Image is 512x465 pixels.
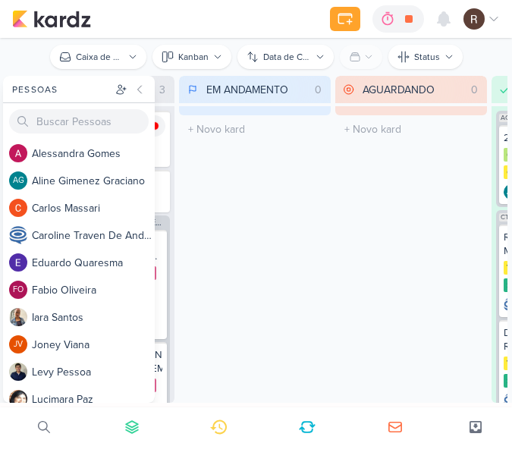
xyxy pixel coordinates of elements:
[153,82,171,98] div: 3
[32,282,155,298] div: F a b i o O l i v e i r a
[50,45,146,69] button: Caixa de Entrada
[178,50,209,64] div: Kanban
[32,228,155,243] div: C a r o l i n e T r a v e n D e A n d r a d e
[414,50,440,64] div: Status
[9,308,27,326] img: Iara Santos
[465,82,484,98] div: 0
[13,286,24,294] p: FO
[32,391,155,407] div: L u c i m a r a P a z
[14,341,23,349] p: JV
[32,364,155,380] div: L e v y P e s s o a
[9,226,27,244] img: Caroline Traven De Andrade
[263,50,311,64] div: Data de Criação
[9,335,27,353] div: Joney Viana
[309,82,328,98] div: 0
[182,118,328,140] input: + Novo kard
[237,45,334,69] button: Data de Criação
[338,118,484,140] input: + Novo kard
[76,50,124,64] div: Caixa de Entrada
[13,177,24,185] p: AG
[463,8,485,30] img: Rafael Dornelles
[9,199,27,217] img: Carlos Massari
[32,173,155,189] div: A l i n e G i m e n e z G r a c i a n o
[12,10,91,28] img: kardz.app
[144,115,165,137] img: tracking
[152,45,231,69] button: Kanban
[9,390,27,408] img: Lucimara Paz
[9,253,27,272] img: Eduardo Quaresma
[9,144,27,162] img: Alessandra Gomes
[388,45,463,69] button: Status
[9,363,27,381] img: Levy Pessoa
[32,146,155,162] div: A l e s s a n d r a G o m e s
[32,309,155,325] div: I a r a S a n t o s
[9,83,112,96] div: Pessoas
[9,109,149,134] input: Buscar Pessoas
[32,200,155,216] div: C a r l o s M a s s a r i
[32,337,155,353] div: J o n e y V i a n a
[32,255,155,271] div: E d u a r d o Q u a r e s m a
[9,171,27,190] div: Aline Gimenez Graciano
[9,281,27,299] div: Fabio Oliveira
